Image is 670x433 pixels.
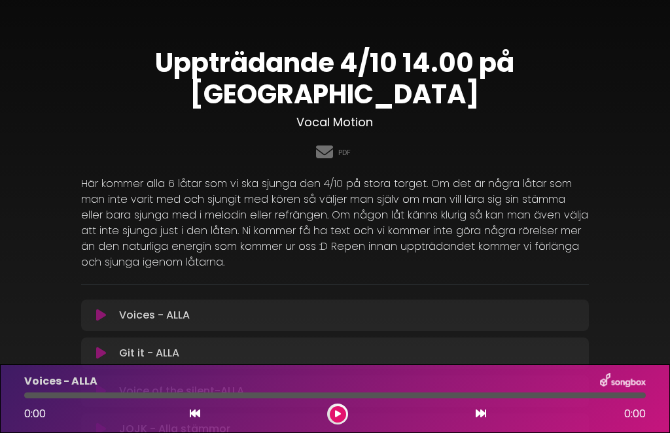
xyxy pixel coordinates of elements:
span: 0:00 [624,406,646,422]
h1: Uppträdande 4/10 14.00 på [GEOGRAPHIC_DATA] [81,47,589,110]
span: 0:00 [24,406,46,421]
p: Här kommer alla 6 låtar som vi ska sjunga den 4/10 på stora torget. Om det är några låtar som man... [81,176,589,270]
img: songbox-logo-white.png [600,373,646,390]
a: PDF [338,147,351,158]
h3: Vocal Motion [81,115,589,130]
p: Voices - ALLA [119,307,190,323]
p: Git it - ALLA [119,345,179,361]
p: Voices - ALLA [24,373,97,389]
